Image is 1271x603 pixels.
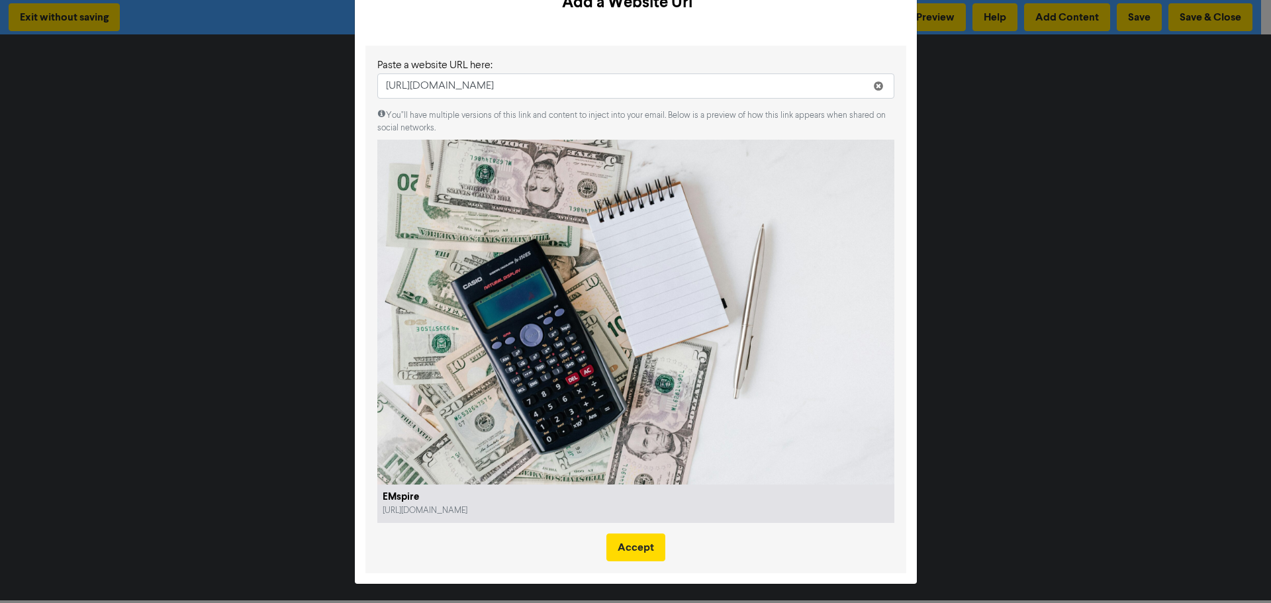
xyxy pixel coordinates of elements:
button: Accept [606,533,665,561]
div: Paste a website URL here: [377,58,894,73]
div: You"ll have multiple versions of this link and content to inject into your email. Below is a prev... [377,109,894,134]
img: pexels-karolina-grabowska-4386373.jpg [377,140,894,485]
div: EMspire [383,490,889,505]
div: [URL][DOMAIN_NAME] [383,504,515,517]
